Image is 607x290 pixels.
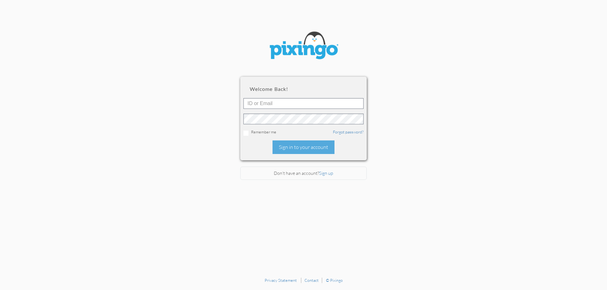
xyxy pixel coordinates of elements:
a: © Pixingo [326,278,343,283]
h2: Welcome back! [250,86,357,92]
a: Contact [304,278,319,283]
div: Don't have an account? [240,167,367,180]
img: pixingo logo [266,28,341,64]
div: Remember me [243,129,364,136]
a: Sign up [319,170,333,176]
a: Forgot password? [333,129,364,134]
div: Sign in to your account [273,140,334,154]
a: Privacy Statement [265,278,297,283]
input: ID or Email [243,98,364,109]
